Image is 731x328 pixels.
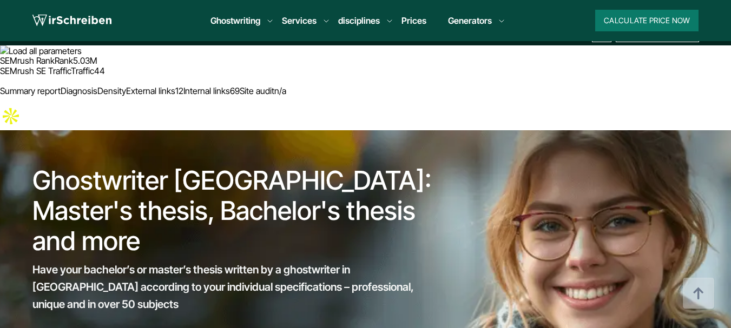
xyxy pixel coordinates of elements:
[401,15,426,26] a: Prices
[682,278,715,310] img: button top
[9,45,82,56] span: Load all parameters
[55,55,73,66] span: Rank
[183,85,230,96] span: Internal links
[73,55,97,66] a: 5.03M
[71,65,94,76] span: Traffic
[595,10,699,31] button: Calculate price now
[448,15,492,26] font: Generators
[240,85,286,96] a: Site auditn/a
[338,15,380,26] font: disciplines
[175,85,183,96] span: 12
[240,85,274,96] span: Site audit
[282,14,317,27] a: Services
[282,15,317,26] font: Services
[97,85,126,96] span: Density
[274,85,286,96] span: n/a
[210,15,260,26] font: Ghostwriting
[94,65,105,76] a: 44
[32,263,414,311] font: Have your bachelor’s or master’s thesis written by a ghostwriter in [GEOGRAPHIC_DATA] according t...
[604,16,690,25] font: Calculate price now
[32,12,111,29] img: logo wirschreiben
[61,85,97,96] span: Diagnosis
[230,85,240,96] span: 69
[126,85,175,96] span: External links
[32,164,431,257] font: Ghostwriter [GEOGRAPHIC_DATA]: Master's thesis, Bachelor's thesis and more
